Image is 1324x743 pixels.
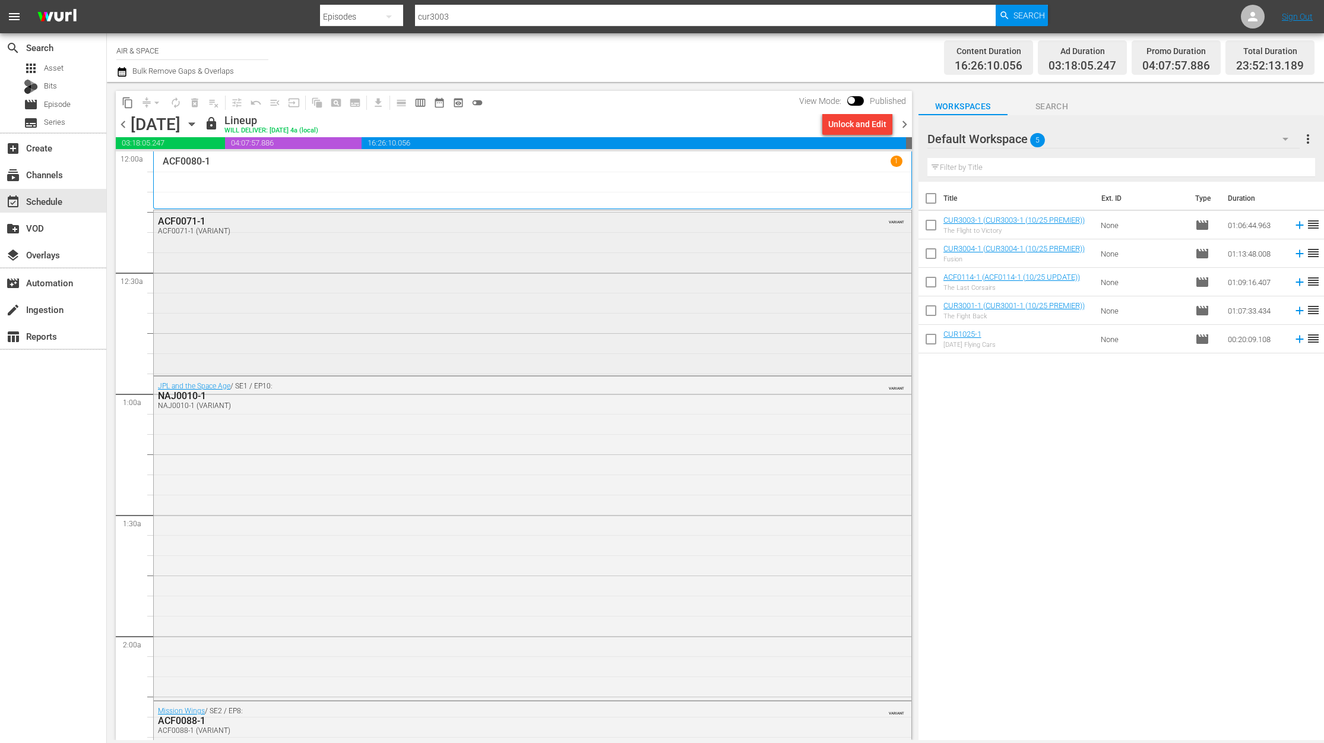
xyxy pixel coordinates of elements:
span: preview_outlined [452,97,464,109]
span: Clear Lineup [204,93,223,112]
span: reorder [1306,303,1320,317]
span: Episode [1195,218,1209,232]
span: 23:52:13.189 [1236,59,1304,73]
span: toggle_off [471,97,483,109]
span: menu [7,10,21,24]
a: CUR3004-1 (CUR3004-1 (10/25 PREMIER)) [943,244,1085,253]
span: Series [24,116,38,130]
div: The Flight to Victory [943,227,1085,235]
p: ACF0080-1 [163,156,210,167]
th: Ext. ID [1094,182,1187,215]
span: 04:07:57.886 [225,137,362,149]
span: 5 [1030,128,1045,153]
span: Create Search Block [327,93,346,112]
span: lock [204,116,218,131]
td: 01:09:16.407 [1223,268,1288,296]
span: Toggle to switch from Published to Draft view. [847,96,856,105]
div: / SE2 / EP8: [158,707,841,735]
div: NAJ0010-1 [158,390,841,401]
a: JPL and the Space Age [158,382,230,390]
a: Sign Out [1282,12,1313,21]
span: VARIANT [889,706,904,715]
span: Overlays [6,248,20,263]
span: Ingestion [6,303,20,317]
th: Duration [1221,182,1292,215]
span: Bits [44,80,57,92]
a: CUR3001-1 (CUR3001-1 (10/25 PREMIER)) [943,301,1085,310]
div: Content Duration [955,43,1022,59]
svg: Add to Schedule [1293,276,1306,289]
div: NAJ0010-1 (VARIANT) [158,401,841,410]
div: ACF0071-1 [158,216,841,227]
svg: Add to Schedule [1293,219,1306,232]
span: 04:07:57.886 [1142,59,1210,73]
span: Episode [1195,303,1209,318]
div: Total Duration [1236,43,1304,59]
td: 01:06:44.963 [1223,211,1288,239]
span: Episode [44,99,71,110]
span: reorder [1306,217,1320,232]
a: Mission Wings [158,707,205,715]
span: Update Metadata from Key Asset [284,93,303,112]
span: more_vert [1301,132,1315,146]
span: View Mode: [793,96,847,106]
img: ans4CAIJ8jUAAAAAAAAAAAAAAAAAAAAAAAAgQb4GAAAAAAAAAAAAAAAAAAAAAAAAJMjXAAAAAAAAAAAAAAAAAAAAAAAAgAT5G... [28,3,85,31]
span: Asset [44,62,64,74]
div: [DATE] [131,115,180,134]
span: Series [44,116,65,128]
span: reorder [1306,331,1320,346]
div: Lineup [224,114,318,127]
div: Promo Duration [1142,43,1210,59]
div: Default Workspace [927,122,1300,156]
div: The Last Corsairs [943,284,1080,292]
span: chevron_left [116,117,131,132]
span: Reports [6,330,20,344]
span: 03:18:05.247 [116,137,225,149]
span: Episode [1195,332,1209,346]
button: more_vert [1301,125,1315,153]
span: reorder [1306,274,1320,289]
span: calendar_view_week_outlined [414,97,426,109]
span: Automation [6,276,20,290]
div: The Fight Back [943,312,1085,320]
div: / SE1 / EP10: [158,382,841,410]
span: Channels [6,168,20,182]
span: Customize Events [223,91,246,114]
a: CUR1025-1 [943,330,981,339]
span: Search [1008,99,1097,114]
span: Workspaces [918,99,1008,114]
span: VARIANT [889,381,904,390]
span: date_range_outlined [433,97,445,109]
span: content_copy [122,97,134,109]
td: None [1096,211,1190,239]
div: ACF0088-1 [158,715,841,726]
span: Search [1013,5,1045,26]
span: Published [864,96,912,106]
td: 01:13:48.008 [1223,239,1288,268]
span: Episode [24,97,38,112]
span: reorder [1306,246,1320,260]
span: Search [6,41,20,55]
span: Fill episodes with ad slates [265,93,284,112]
button: Search [996,5,1048,26]
div: ACF0088-1 (VARIANT) [158,726,841,735]
td: None [1096,239,1190,268]
div: [DATE] Flying Cars [943,341,996,349]
span: Create [6,141,20,156]
div: WILL DELIVER: [DATE] 4a (local) [224,127,318,135]
th: Type [1188,182,1221,215]
div: Bits [24,80,38,94]
span: Asset [24,61,38,75]
div: Unlock and Edit [828,113,886,135]
span: 16:26:10.056 [955,59,1022,73]
span: Remove Gaps & Overlaps [137,93,166,112]
button: Unlock and Edit [822,113,892,135]
p: 1 [894,157,898,165]
td: 01:07:33.434 [1223,296,1288,325]
span: 03:18:05.247 [1049,59,1116,73]
span: VARIANT [889,214,904,224]
span: Copy Lineup [118,93,137,112]
td: 00:20:09.108 [1223,325,1288,353]
div: ACF0071-1 (VARIANT) [158,227,841,235]
a: ACF0114-1 (ACF0114-1 (10/25 UPDATE)) [943,273,1080,282]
